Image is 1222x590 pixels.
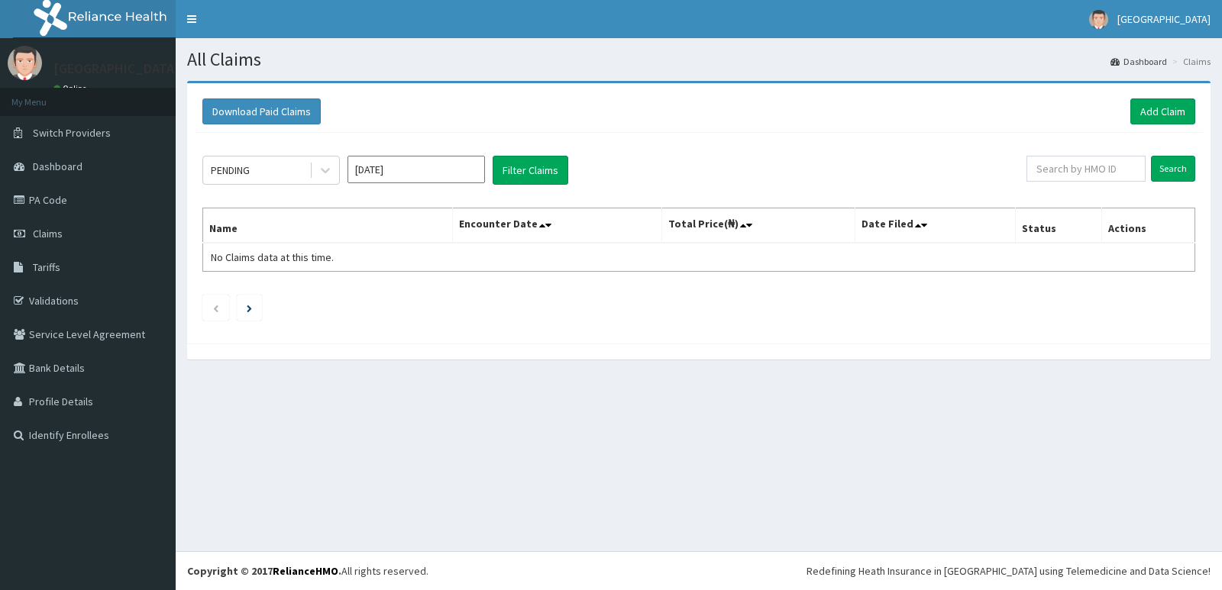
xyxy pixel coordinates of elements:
[176,551,1222,590] footer: All rights reserved.
[1130,98,1195,124] a: Add Claim
[33,160,82,173] span: Dashboard
[187,50,1211,69] h1: All Claims
[273,564,338,578] a: RelianceHMO
[33,126,111,140] span: Switch Providers
[807,563,1211,579] div: Redefining Heath Insurance in [GEOGRAPHIC_DATA] using Telemedicine and Data Science!
[33,227,63,240] span: Claims
[1026,156,1146,182] input: Search by HMO ID
[247,301,252,314] a: Next page
[53,83,90,94] a: Online
[211,250,334,264] span: No Claims data at this time.
[212,301,219,314] a: Previous page
[1151,156,1195,182] input: Search
[348,156,485,183] input: Select Month and Year
[493,156,568,185] button: Filter Claims
[187,564,341,578] strong: Copyright © 2017 .
[1110,55,1167,68] a: Dashboard
[855,208,1016,243] th: Date Filed
[661,208,855,243] th: Total Price(₦)
[202,98,321,124] button: Download Paid Claims
[1015,208,1101,243] th: Status
[53,62,179,76] p: [GEOGRAPHIC_DATA]
[8,46,42,80] img: User Image
[1169,55,1211,68] li: Claims
[1117,12,1211,26] span: [GEOGRAPHIC_DATA]
[1101,208,1195,243] th: Actions
[453,208,661,243] th: Encounter Date
[33,260,60,274] span: Tariffs
[203,208,453,243] th: Name
[1089,10,1108,29] img: User Image
[211,163,250,178] div: PENDING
